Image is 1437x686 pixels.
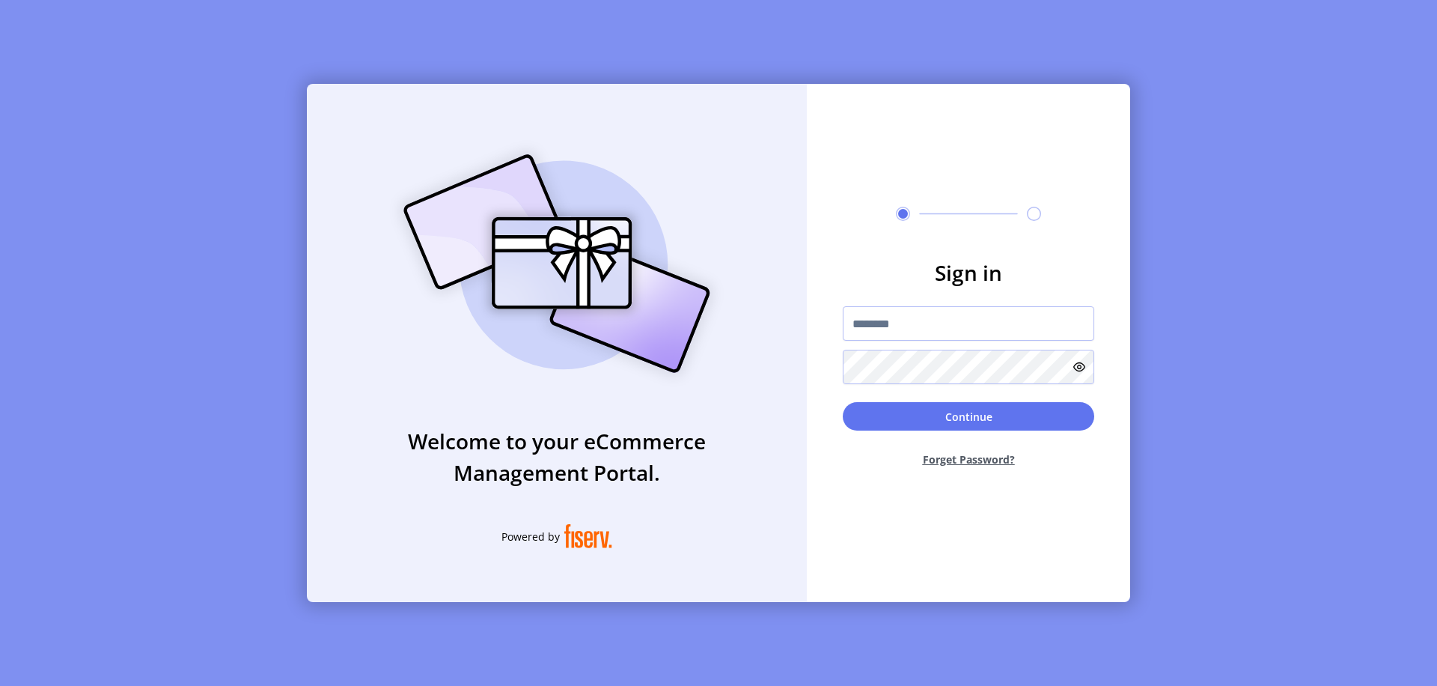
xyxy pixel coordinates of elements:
[381,138,733,389] img: card_Illustration.svg
[307,425,807,488] h3: Welcome to your eCommerce Management Portal.
[843,440,1094,479] button: Forget Password?
[843,402,1094,431] button: Continue
[501,529,560,544] span: Powered by
[843,257,1094,288] h3: Sign in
